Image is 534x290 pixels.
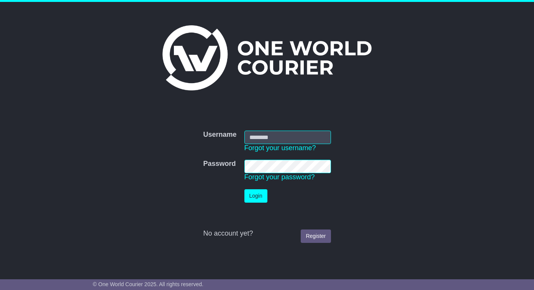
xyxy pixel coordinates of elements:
button: Login [244,189,267,203]
label: Password [203,160,236,168]
a: Forgot your username? [244,144,316,152]
span: © One World Courier 2025. All rights reserved. [93,281,203,287]
div: No account yet? [203,229,331,238]
img: One World [162,25,372,90]
label: Username [203,131,236,139]
a: Register [301,229,331,243]
a: Forgot your password? [244,173,315,181]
